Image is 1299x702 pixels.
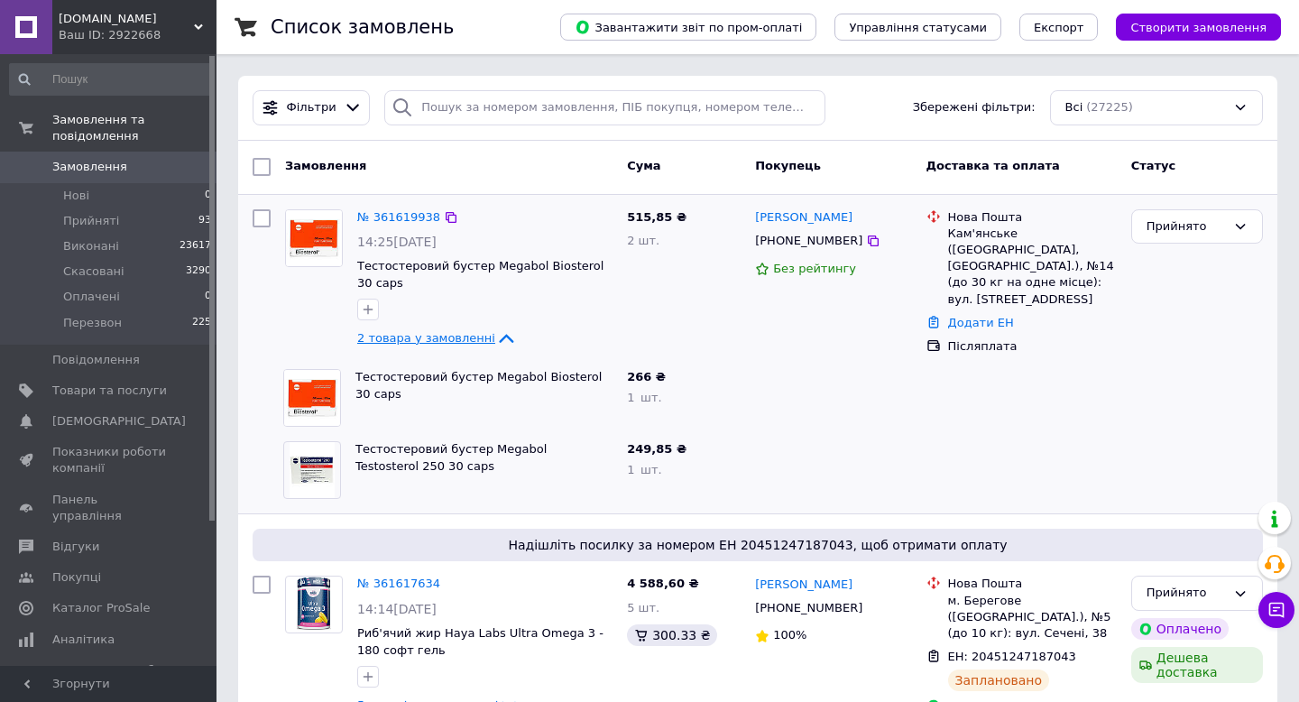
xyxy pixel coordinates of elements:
[357,331,495,345] span: 2 товара у замовленні
[52,352,140,368] span: Повідомлення
[948,226,1117,308] div: Кам'янське ([GEOGRAPHIC_DATA], [GEOGRAPHIC_DATA].), №14 (до 30 кг на одне місце): вул. [STREET_AD...
[63,188,89,204] span: Нові
[357,331,517,345] a: 2 товара у замовленні
[357,602,437,616] span: 14:14[DATE]
[59,27,216,43] div: Ваш ID: 2922668
[751,596,866,620] div: [PHONE_NUMBER]
[63,315,122,331] span: Перезвон
[286,577,342,633] img: Фото товару
[1065,99,1083,116] span: Всі
[355,370,602,401] a: Тестостеровий бустер Megabol Biosterol 30 caps
[627,210,686,224] span: 515,85 ₴
[52,662,167,695] span: Інструменти веб-майстра та SEO
[627,370,666,383] span: 266 ₴
[186,263,211,280] span: 3290
[287,99,336,116] span: Фільтри
[357,210,440,224] a: № 361619938
[1131,618,1229,640] div: Оплачено
[357,259,603,290] a: Тестостеровий бустер Megabol Biosterol 30 caps
[627,601,659,614] span: 5 шт.
[284,370,340,426] img: Фото товару
[205,289,211,305] span: 0
[286,210,342,266] img: Фото товару
[63,289,120,305] span: Оплачені
[1098,20,1281,33] a: Створити замовлення
[627,234,659,247] span: 2 шт.
[355,442,547,473] a: Тестостеровий бустер Megabol Testosterol 250 30 caps
[948,338,1117,355] div: Післяплата
[59,11,194,27] span: MASSMUSCLE.COM.UA
[948,209,1117,226] div: Нова Пошта
[52,383,167,399] span: Товари та послуги
[627,159,660,172] span: Cума
[180,238,211,254] span: 23617
[271,16,454,38] h1: Список замовлень
[627,463,661,476] span: 1 шт.
[575,19,802,35] span: Завантажити звіт по пром-оплаті
[63,263,124,280] span: Скасовані
[357,235,437,249] span: 14:25[DATE]
[755,577,852,594] a: [PERSON_NAME]
[1034,21,1084,34] span: Експорт
[1147,217,1226,236] div: Прийнято
[1130,21,1267,34] span: Створити замовлення
[9,63,213,96] input: Пошук
[357,626,603,657] a: Риб'ячий жир Haya Labs Ultra Omega 3 - 180 софт гель
[751,229,866,253] div: [PHONE_NUMBER]
[948,650,1076,663] span: ЕН: 20451247187043
[52,569,101,586] span: Покупці
[285,209,343,267] a: Фото товару
[52,112,216,144] span: Замовлення та повідомлення
[1086,100,1133,114] span: (27225)
[52,492,167,524] span: Панель управління
[290,442,335,498] img: Фото товару
[205,188,211,204] span: 0
[1131,647,1263,683] div: Дешева доставка
[849,21,987,34] span: Управління статусами
[52,632,115,648] span: Аналітика
[1131,159,1176,172] span: Статус
[52,539,99,555] span: Відгуки
[948,593,1117,642] div: м. Берегове ([GEOGRAPHIC_DATA].), №5 (до 10 кг): вул. Сечені, 38
[63,238,119,254] span: Виконані
[63,213,119,229] span: Прийняті
[1116,14,1281,41] button: Створити замовлення
[52,600,150,616] span: Каталог ProSale
[926,159,1060,172] span: Доставка та оплата
[834,14,1001,41] button: Управління статусами
[755,159,821,172] span: Покупець
[773,262,856,275] span: Без рейтингу
[1258,592,1294,628] button: Чат з покупцем
[948,576,1117,592] div: Нова Пошта
[948,670,1050,691] div: Заплановано
[198,213,211,229] span: 93
[1019,14,1099,41] button: Експорт
[627,442,686,456] span: 249,85 ₴
[285,576,343,633] a: Фото товару
[1147,584,1226,603] div: Прийнято
[755,209,852,226] a: [PERSON_NAME]
[627,391,661,404] span: 1 шт.
[384,90,825,125] input: Пошук за номером замовлення, ПІБ покупця, номером телефону, Email, номером накладної
[285,159,366,172] span: Замовлення
[913,99,1036,116] span: Збережені фільтри:
[52,444,167,476] span: Показники роботи компанії
[52,159,127,175] span: Замовлення
[560,14,816,41] button: Завантажити звіт по пром-оплаті
[192,315,211,331] span: 225
[948,316,1014,329] a: Додати ЕН
[52,413,186,430] span: [DEMOGRAPHIC_DATA]
[260,536,1256,554] span: Надішліть посилку за номером ЕН 20451247187043, щоб отримати оплату
[773,628,806,642] span: 100%
[627,577,698,590] span: 4 588,60 ₴
[627,624,717,646] div: 300.33 ₴
[357,577,440,590] a: № 361617634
